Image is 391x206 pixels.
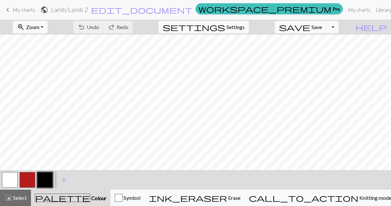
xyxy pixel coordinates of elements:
[227,195,240,201] span: Erase
[163,23,225,32] span: settings
[26,24,39,30] span: Zoom
[123,195,140,201] span: Symbol
[91,5,193,14] span: edit_document
[17,23,25,32] span: zoom_in
[35,193,90,202] span: palette
[195,3,343,14] a: Pro
[31,190,110,206] button: Colour
[13,21,48,33] button: Zoom
[51,6,88,13] h2: Lamb / Lamb 2
[90,195,107,201] span: Colour
[4,193,12,202] span: highlight_alt
[279,23,310,32] span: save
[226,23,245,31] span: Settings
[275,21,326,33] button: Save
[145,190,245,206] button: Erase
[149,193,227,202] span: ink_eraser
[4,5,12,14] span: keyboard_arrow_left
[4,4,35,15] a: My charts
[40,5,48,14] span: public
[13,7,35,13] span: My charts
[198,4,331,13] span: workspace_premium
[311,24,322,30] span: Save
[249,193,358,202] span: call_to_action
[355,23,387,32] span: help
[110,190,145,206] button: Symbol
[158,21,249,33] button: SettingsSettings
[12,195,27,201] span: Select
[163,23,225,31] i: Settings
[345,3,373,16] a: My charts
[60,175,68,184] span: add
